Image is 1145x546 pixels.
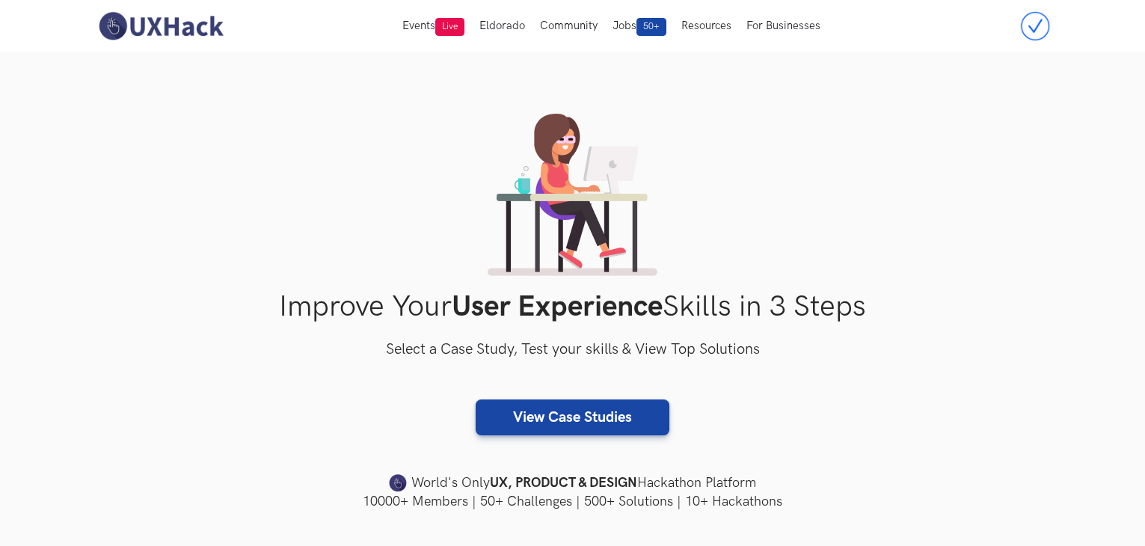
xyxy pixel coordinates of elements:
[636,18,666,36] span: 50+
[94,473,1052,494] h4: World's Only Hackathon Platform
[94,338,1052,362] h3: Select a Case Study, Test your skills & View Top Solutions
[94,492,1052,511] h4: 10000+ Members | 50+ Challenges | 500+ Solutions | 10+ Hackathons
[94,289,1052,325] h1: Improve Your Skills in 3 Steps
[435,18,464,36] span: Live
[476,399,669,435] a: View Case Studies
[94,10,227,42] img: UXHack-logo.png
[452,289,663,325] strong: User Experience
[1019,10,1051,42] img: Your profile pic
[389,473,407,493] img: uxhack-favicon-image.png
[488,114,657,276] img: lady working on laptop
[490,473,637,494] strong: UX, PRODUCT & DESIGN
